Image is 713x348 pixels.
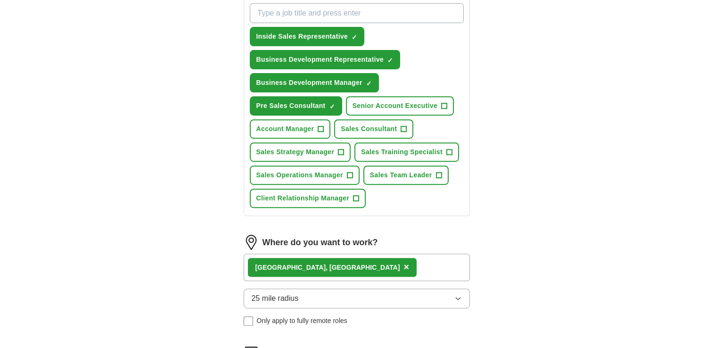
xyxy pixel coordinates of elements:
[352,101,438,111] span: Senior Account Executive
[370,170,432,180] span: Sales Team Leader
[244,235,259,250] img: location.png
[387,57,393,64] span: ✓
[354,142,459,162] button: Sales Training Specialist
[256,55,384,65] span: Business Development Representative
[256,147,335,157] span: Sales Strategy Manager
[257,316,347,326] span: Only apply to fully remote roles
[256,78,362,88] span: Business Development Manager
[256,124,314,134] span: Account Manager
[403,260,409,274] button: ×
[250,189,366,208] button: Client Relationship Manager
[244,316,253,326] input: Only apply to fully remote roles
[244,289,470,308] button: 25 mile radius
[250,27,365,46] button: Inside Sales Representative✓
[352,33,357,41] span: ✓
[256,193,350,203] span: Client Relationship Manager
[363,166,449,185] button: Sales Team Leader
[334,119,413,139] button: Sales Consultant
[250,3,464,23] input: Type a job title and press enter
[256,32,348,41] span: Inside Sales Representative
[250,119,331,139] button: Account Manager
[250,73,379,92] button: Business Development Manager✓
[256,101,326,111] span: Pre Sales Consultant
[250,142,351,162] button: Sales Strategy Manager
[250,50,401,69] button: Business Development Representative✓
[256,170,343,180] span: Sales Operations Manager
[361,147,443,157] span: Sales Training Specialist
[252,293,299,304] span: 25 mile radius
[329,103,335,110] span: ✓
[255,263,400,273] div: [GEOGRAPHIC_DATA], [GEOGRAPHIC_DATA]
[250,96,342,116] button: Pre Sales Consultant✓
[366,80,372,87] span: ✓
[262,236,378,249] label: Where do you want to work?
[250,166,360,185] button: Sales Operations Manager
[341,124,397,134] span: Sales Consultant
[346,96,454,116] button: Senior Account Executive
[403,262,409,272] span: ×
